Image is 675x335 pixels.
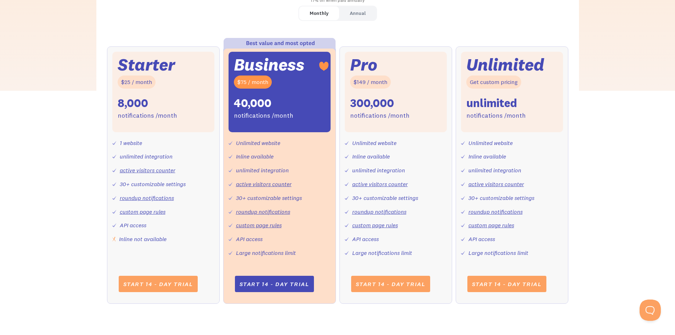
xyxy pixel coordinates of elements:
div: Unlimited website [468,138,513,148]
div: 30+ customizable settings [468,193,534,203]
div: API access [468,234,495,244]
div: unlimited integration [468,165,521,175]
div: Large notifications limit [236,248,296,258]
a: custom page rules [468,222,514,229]
div: $149 / month [350,76,391,89]
div: Business [234,57,304,72]
div: 1 website [120,138,142,148]
a: Start 14 - day trial [119,276,198,292]
div: Get custom pricing [466,76,521,89]
div: $25 / month [118,76,156,89]
a: roundup notifications [236,208,290,215]
div: Annual [350,8,366,18]
div: 30+ customizable settings [120,179,186,189]
div: API access [352,234,379,244]
div: API access [120,220,146,230]
div: unlimited integration [352,165,405,175]
div: Monthly [310,8,328,18]
div: Pro [350,57,377,72]
div: unlimited integration [236,165,289,175]
a: active visitors counter [468,180,524,188]
a: active visitors counter [120,167,175,174]
a: roundup notifications [468,208,523,215]
div: Unlimited website [352,138,396,148]
a: custom page rules [352,222,398,229]
iframe: Toggle Customer Support [640,300,661,321]
div: Unlimited [466,57,544,72]
div: 8,000 [118,96,148,111]
div: notifications /month [466,111,526,121]
div: 300,000 [350,96,394,111]
div: Large notifications limit [352,248,412,258]
div: Inline available [468,151,506,162]
div: notifications /month [350,111,410,121]
div: notifications /month [234,111,293,121]
a: Start 14 - day trial [235,276,314,292]
a: Start 14 - day trial [467,276,546,292]
div: Starter [118,57,175,72]
div: Inline available [236,151,274,162]
a: roundup notifications [352,208,406,215]
div: 40,000 [234,96,271,111]
a: custom page rules [120,208,165,215]
div: 30+ customizable settings [352,193,418,203]
div: 30+ customizable settings [236,193,302,203]
a: Start 14 - day trial [351,276,430,292]
a: roundup notifications [120,194,174,201]
div: $75 / month [234,76,272,89]
div: notifications /month [118,111,177,121]
a: active visitors counter [352,180,408,188]
div: unlimited [466,96,517,111]
div: Inline available [352,151,390,162]
a: custom page rules [236,222,282,229]
div: unlimited integration [120,151,173,162]
div: Unlimited website [236,138,280,148]
div: Large notifications limit [468,248,528,258]
a: active visitors counter [236,180,292,188]
div: API access [236,234,263,244]
div: Inline not available [119,234,167,244]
